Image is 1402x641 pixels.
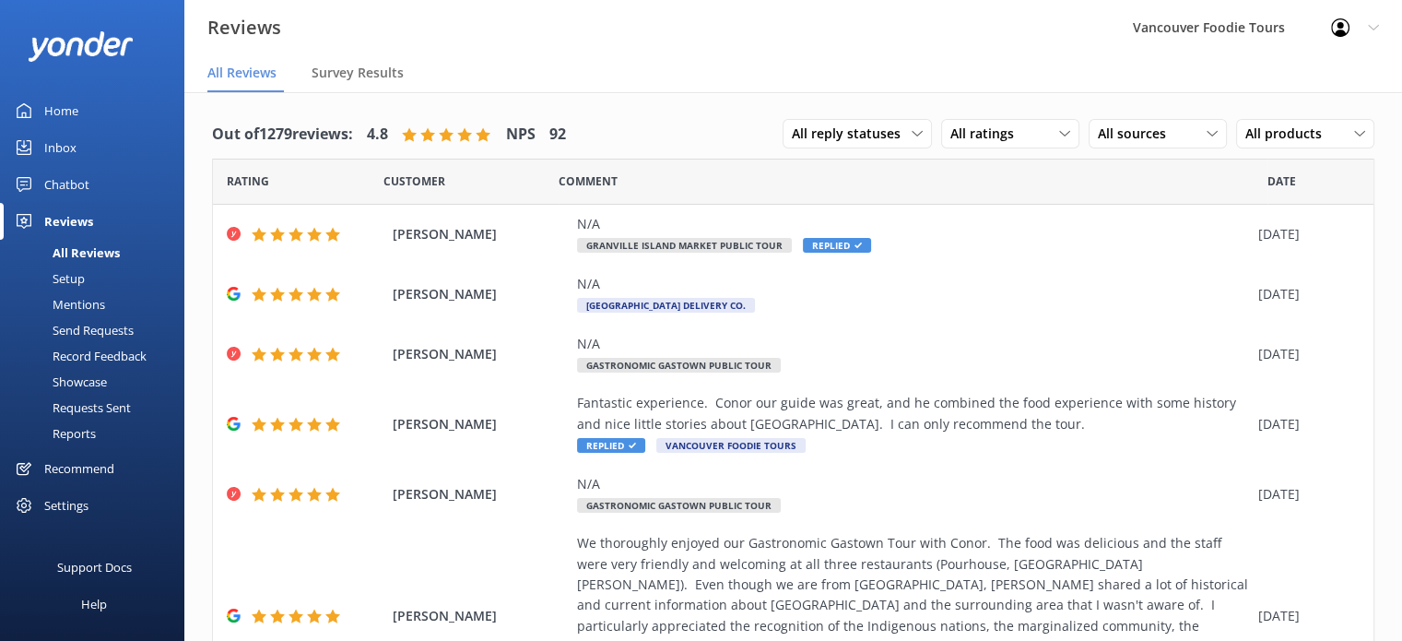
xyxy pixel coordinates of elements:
span: All Reviews [207,64,277,82]
h3: Reviews [207,13,281,42]
div: Fantastic experience. Conor our guide was great, and he combined the food experience with some hi... [577,393,1249,434]
h4: 4.8 [367,123,388,147]
div: Support Docs [57,549,132,586]
div: All Reviews [11,240,120,266]
div: N/A [577,334,1249,354]
div: [DATE] [1258,484,1350,504]
div: Settings [44,487,88,524]
span: [GEOGRAPHIC_DATA] Delivery Co. [577,298,755,313]
span: [PERSON_NAME] [393,606,568,626]
a: Showcase [11,369,184,395]
div: Showcase [11,369,107,395]
div: Setup [11,266,85,291]
div: Mentions [11,291,105,317]
span: All ratings [950,124,1025,144]
div: Home [44,92,78,129]
span: [PERSON_NAME] [393,284,568,304]
span: [PERSON_NAME] [393,344,568,364]
div: [DATE] [1258,414,1350,434]
span: [PERSON_NAME] [393,484,568,504]
span: All reply statuses [792,124,912,144]
div: [DATE] [1258,344,1350,364]
img: yonder-white-logo.png [28,31,134,62]
span: Date [383,172,445,190]
div: N/A [577,214,1249,234]
span: Vancouver Foodie Tours [656,438,806,453]
span: All products [1245,124,1333,144]
span: Question [559,172,618,190]
div: Requests Sent [11,395,131,421]
div: [DATE] [1258,606,1350,626]
span: All sources [1098,124,1177,144]
div: [DATE] [1258,224,1350,244]
div: Chatbot [44,166,89,203]
span: [PERSON_NAME] [393,224,568,244]
span: Gastronomic Gastown Public Tour [577,498,781,513]
div: Reviews [44,203,93,240]
div: Inbox [44,129,77,166]
span: Survey Results [312,64,404,82]
a: Reports [11,421,184,446]
div: N/A [577,474,1249,494]
span: [PERSON_NAME] [393,414,568,434]
a: Requests Sent [11,395,184,421]
span: Gastronomic Gastown Public Tour [577,358,781,373]
a: All Reviews [11,240,184,266]
div: Send Requests [11,317,134,343]
a: Mentions [11,291,184,317]
span: Date [1267,172,1296,190]
div: Help [81,586,107,623]
a: Setup [11,266,184,291]
div: [DATE] [1258,284,1350,304]
a: Record Feedback [11,343,184,369]
span: Date [227,172,269,190]
h4: NPS [506,123,536,147]
span: Granville Island Market Public Tour [577,238,792,253]
h4: 92 [549,123,566,147]
div: Reports [11,421,96,446]
div: N/A [577,274,1249,294]
span: Replied [803,238,871,253]
span: Replied [577,438,645,453]
div: Record Feedback [11,343,147,369]
h4: Out of 1279 reviews: [212,123,353,147]
a: Send Requests [11,317,184,343]
div: Recommend [44,450,114,487]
